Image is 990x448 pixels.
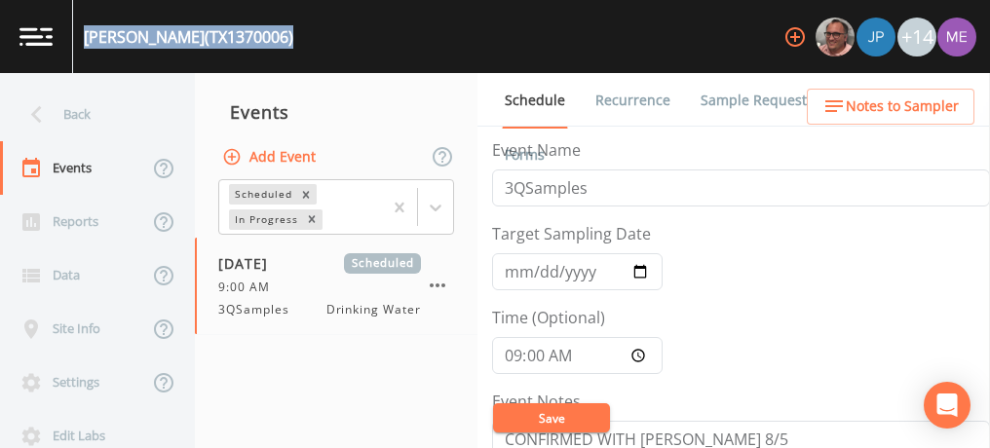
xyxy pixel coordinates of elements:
span: Scheduled [344,253,421,274]
span: 9:00 AM [218,279,282,296]
img: logo [19,27,53,46]
button: Notes to Sampler [807,89,974,125]
img: 41241ef155101aa6d92a04480b0d0000 [857,18,895,56]
label: Target Sampling Date [492,222,651,245]
div: [PERSON_NAME] (TX1370006) [84,25,293,49]
label: Event Name [492,138,581,162]
span: Notes to Sampler [846,94,959,119]
a: Recurrence [592,73,673,128]
img: e2d790fa78825a4bb76dcb6ab311d44c [816,18,855,56]
button: Save [493,403,610,432]
label: Event Notes [492,390,581,413]
a: Schedule [502,73,568,129]
div: Open Intercom Messenger [924,382,971,429]
div: Remove Scheduled [295,184,317,205]
span: Drinking Water [326,301,421,318]
span: 3QSamples [218,301,301,318]
div: +14 [897,18,936,56]
img: d4d65db7c401dd99d63b7ad86343d265 [937,18,976,56]
label: Time (Optional) [492,306,605,329]
a: Sample Requests [698,73,817,128]
a: [DATE]Scheduled9:00 AM3QSamplesDrinking Water [195,238,477,335]
button: Add Event [218,139,324,175]
a: Forms [502,128,548,182]
div: Events [195,88,477,136]
a: COC Details [841,73,924,128]
div: In Progress [229,209,301,230]
span: [DATE] [218,253,282,274]
div: Remove In Progress [301,209,323,230]
div: Mike Franklin [815,18,856,56]
div: Joshua gere Paul [856,18,896,56]
div: Scheduled [229,184,295,205]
